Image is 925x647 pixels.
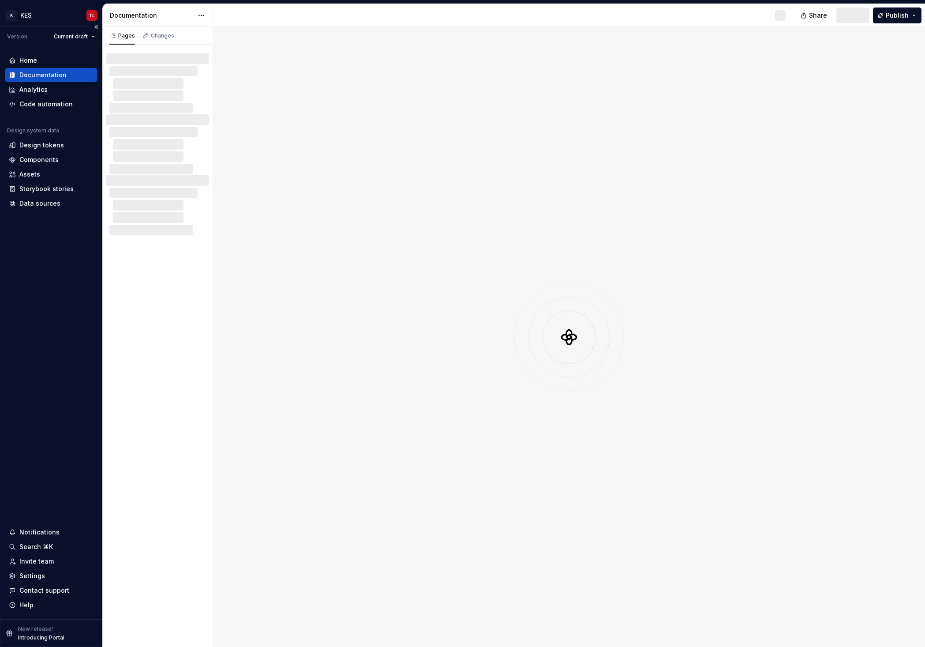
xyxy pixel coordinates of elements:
[19,199,60,208] div: Data sources
[19,557,54,566] div: Invite team
[5,167,97,181] a: Assets
[5,569,97,583] a: Settings
[5,540,97,554] button: Search ⌘K
[809,11,827,20] span: Share
[873,8,921,23] button: Publish
[19,155,59,164] div: Components
[19,586,69,595] div: Contact support
[19,170,40,179] div: Assets
[19,71,67,79] div: Documentation
[19,100,73,109] div: Code automation
[886,11,909,20] span: Publish
[5,196,97,211] a: Data sources
[19,572,45,580] div: Settings
[6,10,17,21] div: K
[7,127,59,134] div: Design system data
[5,583,97,598] button: Contact support
[18,625,53,632] p: New release!
[5,153,97,167] a: Components
[5,138,97,152] a: Design tokens
[19,184,74,193] div: Storybook stories
[90,21,102,33] button: Collapse sidebar
[20,11,32,20] div: KES
[5,68,97,82] a: Documentation
[19,542,53,551] div: Search ⌘K
[89,12,95,19] div: TL
[19,601,34,609] div: Help
[109,32,135,39] div: Pages
[5,97,97,111] a: Code automation
[151,32,174,39] div: Changes
[19,56,37,65] div: Home
[5,182,97,196] a: Storybook stories
[18,634,64,641] p: Introducing Portal
[5,53,97,68] a: Home
[19,141,64,150] div: Design tokens
[19,85,48,94] div: Analytics
[7,33,27,40] div: Version
[2,6,101,25] button: KKESTL
[110,11,193,20] div: Documentation
[5,525,97,539] button: Notifications
[5,554,97,568] a: Invite team
[19,528,60,537] div: Notifications
[5,83,97,97] a: Analytics
[796,8,833,23] button: Share
[54,33,88,40] span: Current draft
[5,598,97,612] button: Help
[50,30,99,43] button: Current draft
